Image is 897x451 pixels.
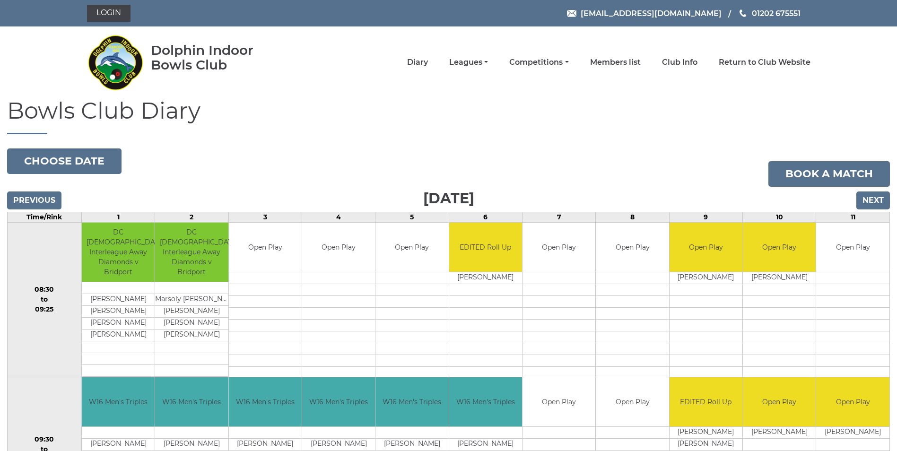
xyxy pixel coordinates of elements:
[719,57,810,68] a: Return to Club Website
[816,377,889,427] td: Open Play
[82,294,155,305] td: [PERSON_NAME]
[229,223,302,272] td: Open Play
[743,377,816,427] td: Open Play
[87,29,144,95] img: Dolphin Indoor Bowls Club
[670,377,742,427] td: EDITED Roll Up
[302,223,375,272] td: Open Play
[82,305,155,317] td: [PERSON_NAME]
[375,212,449,222] td: 5
[670,223,742,272] td: Open Play
[752,9,801,17] span: 01202 675551
[82,223,155,282] td: DC [DEMOGRAPHIC_DATA] Interleague Away Diamonds v Bridport
[449,57,488,68] a: Leagues
[302,439,375,451] td: [PERSON_NAME]
[7,98,890,134] h1: Bowls Club Diary
[8,222,82,377] td: 08:30 to 09:25
[670,272,742,284] td: [PERSON_NAME]
[229,377,302,427] td: W16 Men's Triples
[155,223,228,282] td: DC [DEMOGRAPHIC_DATA] Interleague Away Diamonds v Bridport
[7,148,122,174] button: Choose date
[82,329,155,341] td: [PERSON_NAME]
[768,161,890,187] a: Book a match
[449,223,522,272] td: EDITED Roll Up
[816,223,889,272] td: Open Play
[816,427,889,439] td: [PERSON_NAME]
[87,5,131,22] a: Login
[155,317,228,329] td: [PERSON_NAME]
[743,212,816,222] td: 10
[449,272,522,284] td: [PERSON_NAME]
[523,377,595,427] td: Open Play
[375,377,448,427] td: W16 Men's Triples
[449,377,522,427] td: W16 Men's Triples
[81,212,155,222] td: 1
[523,223,595,272] td: Open Play
[155,294,228,305] td: Marsoly [PERSON_NAME]
[856,191,890,209] input: Next
[662,57,697,68] a: Club Info
[581,9,722,17] span: [EMAIL_ADDRESS][DOMAIN_NAME]
[567,10,576,17] img: Email
[302,377,375,427] td: W16 Men's Triples
[590,57,641,68] a: Members list
[155,212,228,222] td: 2
[743,272,816,284] td: [PERSON_NAME]
[155,377,228,427] td: W16 Men's Triples
[375,439,448,451] td: [PERSON_NAME]
[449,212,522,222] td: 6
[596,212,669,222] td: 8
[449,439,522,451] td: [PERSON_NAME]
[738,8,801,19] a: Phone us 01202 675551
[743,427,816,439] td: [PERSON_NAME]
[407,57,428,68] a: Diary
[302,212,375,222] td: 4
[228,212,302,222] td: 3
[155,305,228,317] td: [PERSON_NAME]
[670,427,742,439] td: [PERSON_NAME]
[567,8,722,19] a: Email [EMAIL_ADDRESS][DOMAIN_NAME]
[82,317,155,329] td: [PERSON_NAME]
[816,212,890,222] td: 11
[8,212,82,222] td: Time/Rink
[7,191,61,209] input: Previous
[523,212,596,222] td: 7
[743,223,816,272] td: Open Play
[82,377,155,427] td: W16 Men's Triples
[155,439,228,451] td: [PERSON_NAME]
[509,57,568,68] a: Competitions
[229,439,302,451] td: [PERSON_NAME]
[155,329,228,341] td: [PERSON_NAME]
[596,223,669,272] td: Open Play
[669,212,742,222] td: 9
[82,439,155,451] td: [PERSON_NAME]
[596,377,669,427] td: Open Play
[151,43,284,72] div: Dolphin Indoor Bowls Club
[670,439,742,451] td: [PERSON_NAME]
[740,9,746,17] img: Phone us
[375,223,448,272] td: Open Play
